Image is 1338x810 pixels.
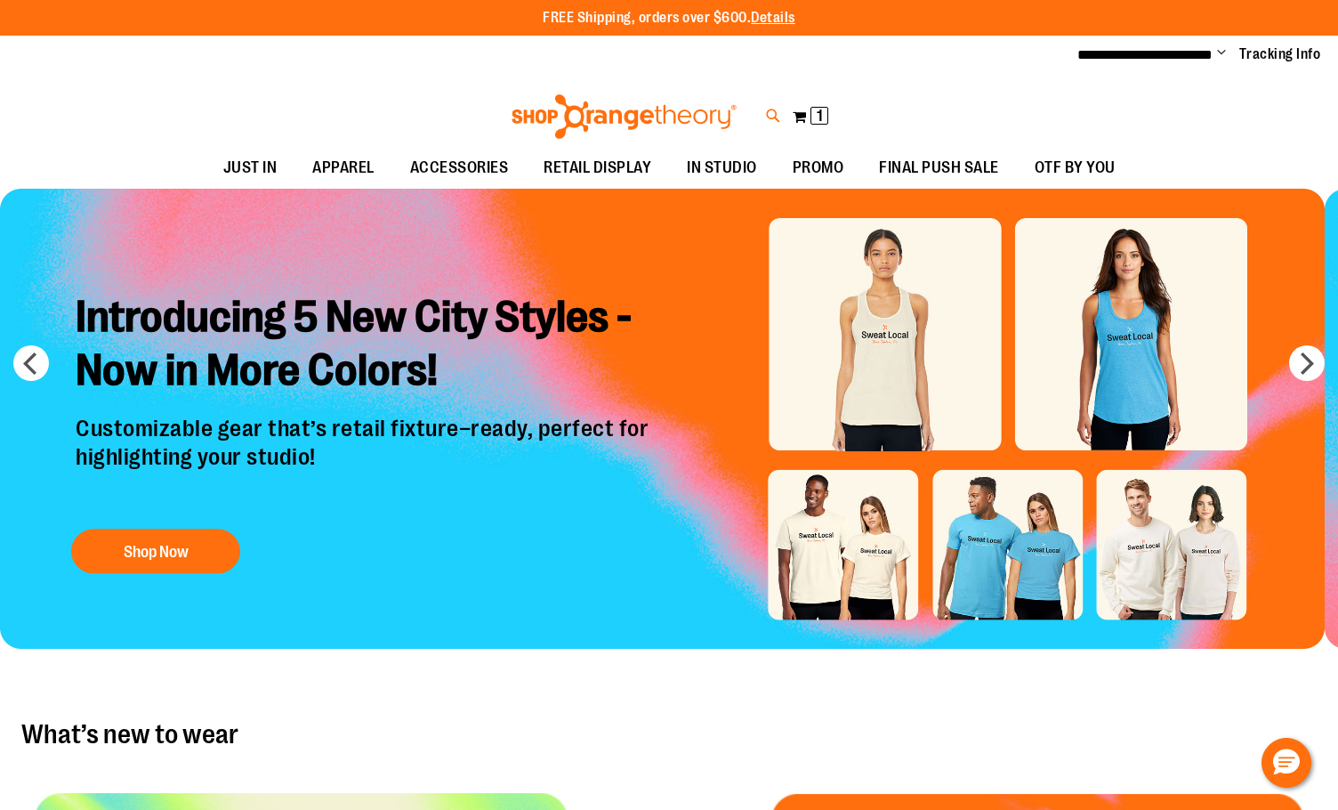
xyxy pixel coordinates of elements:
a: ACCESSORIES [392,148,527,189]
a: OTF BY YOU [1017,148,1133,189]
a: APPAREL [294,148,392,189]
a: IN STUDIO [669,148,775,189]
a: PROMO [775,148,862,189]
span: FINAL PUSH SALE [879,148,999,188]
span: APPAREL [312,148,375,188]
button: Account menu [1217,45,1226,63]
button: Shop Now [71,529,240,573]
span: JUST IN [223,148,278,188]
span: PROMO [793,148,844,188]
p: Customizable gear that’s retail fixture–ready, perfect for highlighting your studio! [62,416,725,511]
button: prev [13,345,49,381]
a: JUST IN [206,148,295,189]
button: next [1289,345,1325,381]
h2: Introducing 5 New City Styles - Now in More Colors! [62,278,725,416]
span: ACCESSORIES [410,148,509,188]
a: Introducing 5 New City Styles -Now in More Colors! Customizable gear that’s retail fixture–ready,... [62,278,725,582]
img: Shop Orangetheory [509,94,739,139]
button: Hello, have a question? Let’s chat. [1261,738,1311,788]
span: OTF BY YOU [1035,148,1116,188]
span: RETAIL DISPLAY [544,148,651,188]
h2: What’s new to wear [21,720,1317,749]
a: Details [751,10,795,26]
span: IN STUDIO [687,148,757,188]
span: 1 [817,107,823,125]
a: Tracking Info [1239,45,1321,64]
a: FINAL PUSH SALE [861,148,1017,189]
p: FREE Shipping, orders over $600. [543,8,795,28]
a: RETAIL DISPLAY [526,148,669,189]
